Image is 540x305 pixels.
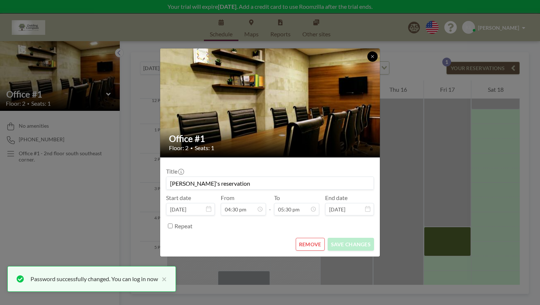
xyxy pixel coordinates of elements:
[166,168,183,175] label: Title
[328,238,374,251] button: SAVE CHANGES
[195,144,214,152] span: Seats: 1
[166,177,374,189] input: (No title)
[221,194,234,201] label: From
[325,194,348,201] label: End date
[190,145,193,151] span: •
[166,194,191,201] label: Start date
[169,133,372,144] h2: Office #1
[160,30,381,177] img: 537.jpg
[296,238,325,251] button: REMOVE
[169,144,188,152] span: Floor: 2
[158,275,167,283] button: close
[274,194,280,201] label: To
[269,197,271,213] span: -
[30,275,158,283] div: Password successfully changed. You can log in now
[174,222,192,230] label: Repeat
